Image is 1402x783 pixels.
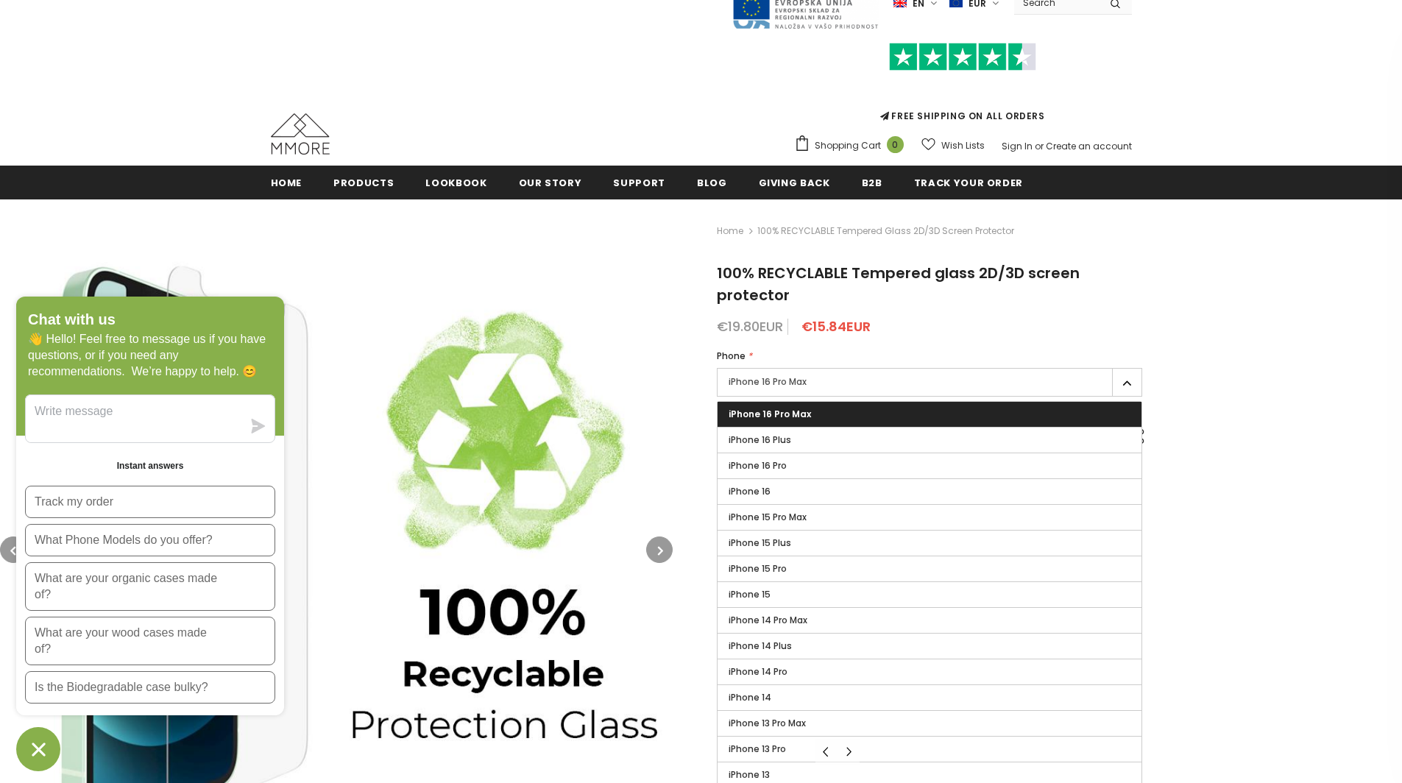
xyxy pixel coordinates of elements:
span: support [613,176,665,190]
a: Lookbook [425,166,486,199]
span: iPhone 14 Plus [729,639,792,652]
span: Phone [717,350,746,362]
span: Our Story [519,176,582,190]
span: iPhone 16 Plus [729,433,791,446]
span: or [1035,140,1044,152]
span: €15.84EUR [801,317,871,336]
iframe: Customer reviews powered by Trustpilot [794,71,1132,109]
inbox-online-store-chat: Shopify online store chat [12,297,288,771]
span: B2B [862,176,882,190]
span: iPhone 16 [729,485,771,497]
span: 100% RECYCLABLE Tempered glass 2D/3D screen protector [757,222,1014,240]
a: Create an account [1046,140,1132,152]
span: iPhone 15 Pro Max [729,511,807,523]
a: Blog [697,166,727,199]
span: iPhone 15 Pro [729,562,787,575]
label: iPhone 16 Pro Max [717,368,1142,397]
span: iPhone 14 Pro Max [729,614,807,626]
img: Trust Pilot Stars [889,43,1036,71]
span: Wish Lists [941,138,985,153]
span: iPhone 16 Pro Max [729,408,811,420]
a: Our Story [519,166,582,199]
span: iPhone 14 Pro [729,665,787,678]
span: €19.80EUR [717,317,783,336]
a: Home [271,166,302,199]
span: Lookbook [425,176,486,190]
span: FREE SHIPPING ON ALL ORDERS [794,49,1132,122]
span: iPhone 15 [729,588,771,600]
span: Shopping Cart [815,138,881,153]
span: Home [271,176,302,190]
span: iPhone 13 Pro [729,743,786,755]
span: Blog [697,176,727,190]
a: Sign In [1002,140,1033,152]
a: Wish Lists [921,132,985,158]
span: 100% RECYCLABLE Tempered glass 2D/3D screen protector [717,263,1080,305]
span: Products [333,176,394,190]
a: B2B [862,166,882,199]
a: support [613,166,665,199]
span: Giving back [759,176,830,190]
a: Giving back [759,166,830,199]
span: 0 [887,136,904,153]
span: iPhone 15 Plus [729,536,791,549]
a: Home [717,222,743,240]
span: iPhone 13 [729,768,770,781]
img: MMORE Cases [271,113,330,155]
span: Track your order [914,176,1023,190]
span: iPhone 16 Pro [729,459,787,472]
a: Shopping Cart 0 [794,135,911,157]
a: Products [333,166,394,199]
span: iPhone 14 [729,691,771,704]
span: iPhone 13 Pro Max [729,717,806,729]
a: Track your order [914,166,1023,199]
